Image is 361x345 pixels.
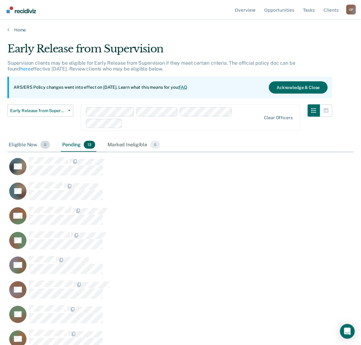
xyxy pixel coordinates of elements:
button: Profile dropdown button [346,5,356,14]
span: Early Release from Supervision [10,108,66,113]
div: Marked Ineligible0 [106,138,161,152]
a: here [20,66,30,72]
div: O P [346,5,356,14]
div: CaseloadOpportunityCell-08579467 [7,305,310,330]
button: Early Release from Supervision [7,104,73,117]
p: ARS/ERS Policy changes went into effect on [DATE]. Learn what this means for you: [14,84,187,91]
a: Home [7,27,354,33]
div: Open Intercom Messenger [340,324,355,339]
p: Supervision clients may be eligible for Early Release from Supervision if they meet certain crite... [7,60,295,72]
div: Early Release from Supervision [7,43,332,60]
div: CaseloadOpportunityCell-04097500 [7,231,310,256]
div: Clear officers [264,115,293,120]
a: FAQ [179,85,188,90]
div: CaseloadOpportunityCell-02955159 [7,182,310,206]
div: CaseloadOpportunityCell-08729491 [7,206,310,231]
button: Acknowledge & Close [269,81,327,94]
div: CaseloadOpportunityCell-06853038 [7,280,310,305]
div: Eligible Now0 [7,138,51,152]
div: CaseloadOpportunityCell-02669205 [7,157,310,182]
span: 13 [84,141,95,149]
span: 0 [150,141,160,149]
div: CaseloadOpportunityCell-04141392 [7,256,310,280]
img: Recidiviz [6,6,36,13]
div: Pending13 [61,138,96,152]
span: 0 [40,141,50,149]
